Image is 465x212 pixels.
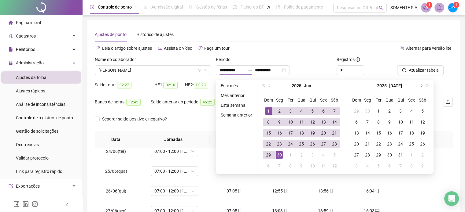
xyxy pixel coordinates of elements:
td: 2025-06-20 [318,128,329,138]
div: 17 [287,129,294,137]
span: book [276,5,280,9]
th: Seg [362,95,373,106]
div: 16:04 [354,188,390,194]
div: 7 [276,162,283,170]
span: Link para registro rápido [16,169,62,174]
div: 21 [331,129,338,137]
td: 2025-08-08 [406,160,417,171]
td: 2025-07-02 [296,149,307,160]
div: 23 [386,140,393,148]
td: 2025-07-26 [417,138,428,149]
td: 2025-07-17 [395,128,406,138]
div: 07:05 [216,188,252,194]
div: 25 [298,140,305,148]
td: 2025-07-13 [351,128,362,138]
td: 2025-06-30 [362,106,373,117]
td: 2025-07-10 [307,160,318,171]
span: Gestão de solicitações [16,129,58,134]
div: 4 [364,162,371,170]
td: 2025-06-17 [285,128,296,138]
button: next-year [417,80,424,92]
div: 30 [386,151,393,159]
div: 31 [397,151,404,159]
div: 11 [298,118,305,126]
span: 24/06(ter) [106,149,126,154]
span: Assista o vídeo [164,46,192,51]
span: Controle de registros de ponto [16,115,73,120]
td: 2025-06-01 [263,106,274,117]
span: facebook [13,201,20,207]
td: 2025-07-08 [373,117,384,128]
span: Alternar para versão lite [406,46,451,51]
td: 2025-06-16 [274,128,285,138]
span: 26/06(qui) [106,189,126,193]
th: Sáb [329,95,340,106]
span: instagram [32,201,38,207]
td: 2025-07-21 [362,138,373,149]
th: Qua [384,95,395,106]
span: Exportações [16,184,40,189]
li: Semana anterior [218,111,255,119]
div: 8 [375,118,382,126]
th: Seg [274,95,285,106]
span: Atualizar tabela [409,67,439,74]
div: 2 [386,107,393,115]
span: 25/06(qua) [105,169,127,174]
span: Separar saldo positivo e negativo? [100,116,169,122]
td: 2025-07-28 [362,149,373,160]
td: 2025-07-15 [373,128,384,138]
td: 2025-06-22 [263,138,274,149]
div: HE 1: [154,81,185,88]
th: Dom [351,95,362,106]
td: 2025-06-06 [318,106,329,117]
span: swap-right [248,68,253,73]
span: Validar protocolo [16,156,49,160]
div: 5 [419,107,426,115]
sup: Atualize o seu contato no menu Meus Dados [453,2,459,8]
div: 28 [364,151,371,159]
div: 5 [331,151,338,159]
span: pushpin [267,5,271,9]
span: info-circle [356,57,360,62]
td: 2025-06-28 [329,138,340,149]
td: 2025-08-07 [395,160,406,171]
td: 2025-08-02 [417,149,428,160]
span: 07:00 - 12:00 | 13:00 - 16:00 [154,147,194,156]
td: 2025-06-12 [307,117,318,128]
span: Análise de inconsistências [16,102,65,107]
div: 8 [287,162,294,170]
div: 5 [375,162,382,170]
div: 24 [287,140,294,148]
td: 2025-07-04 [318,149,329,160]
div: 23 [276,140,283,148]
div: 22 [265,140,272,148]
span: 07:00 - 12:00 | 13:00 - 16:00 [154,186,194,196]
td: 2025-07-14 [362,128,373,138]
td: 2025-07-09 [384,117,395,128]
li: Este mês [218,82,255,89]
span: mobile [375,189,379,193]
button: year panel [377,80,387,92]
td: 2025-06-07 [329,106,340,117]
button: Atualizar tabela [397,65,444,75]
div: 9 [298,162,305,170]
td: 2025-07-31 [395,149,406,160]
div: 3 [353,162,360,170]
td: 2025-06-19 [307,128,318,138]
div: 2 [276,107,283,115]
th: Sex [406,95,417,106]
span: 46:22 [200,99,215,106]
div: 30 [276,151,283,159]
span: left [65,203,69,207]
td: 2025-06-08 [263,117,274,128]
td: 2025-07-06 [263,160,274,171]
td: 2025-06-03 [285,106,296,117]
td: 2025-06-02 [274,106,285,117]
td: 2025-07-05 [329,149,340,160]
td: 2025-07-30 [384,149,395,160]
div: 9 [419,162,426,170]
div: 7 [364,118,371,126]
div: 7 [331,107,338,115]
span: home [9,20,13,25]
span: swap [400,46,404,50]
